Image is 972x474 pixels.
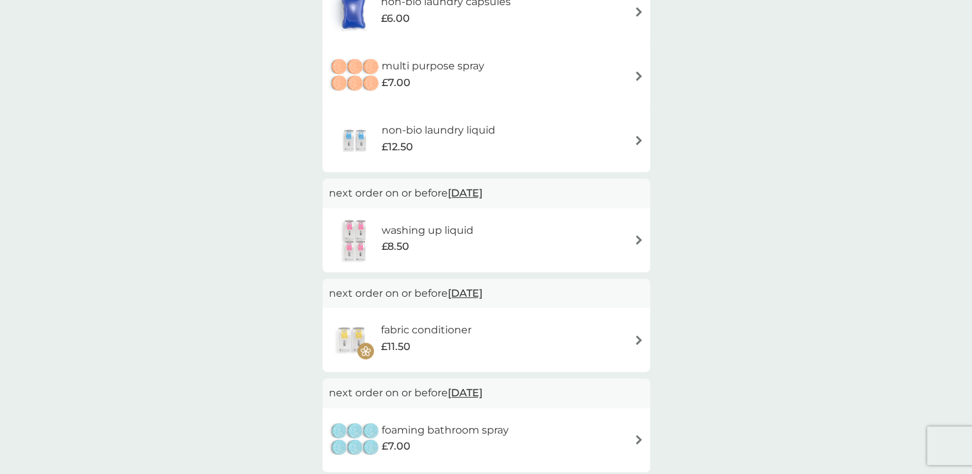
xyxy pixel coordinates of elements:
p: next order on or before [329,185,644,202]
span: £8.50 [382,238,409,255]
img: arrow right [634,435,644,444]
span: [DATE] [448,380,482,405]
span: £11.50 [381,338,411,355]
img: non-bio laundry liquid [329,118,382,162]
img: arrow right [634,7,644,17]
span: [DATE] [448,281,482,306]
img: arrow right [634,335,644,345]
img: fabric conditioner [329,317,374,362]
img: multi purpose spray [329,53,382,98]
h6: washing up liquid [382,222,473,239]
img: arrow right [634,235,644,245]
img: washing up liquid [329,218,382,263]
p: next order on or before [329,285,644,302]
img: arrow right [634,136,644,145]
span: £7.00 [382,438,411,455]
h6: foaming bathroom spray [382,422,509,439]
p: next order on or before [329,385,644,401]
img: arrow right [634,71,644,81]
span: £12.50 [382,139,413,155]
img: foaming bathroom spray [329,417,382,462]
span: [DATE] [448,180,482,206]
h6: fabric conditioner [381,322,472,338]
span: £7.00 [382,75,411,91]
h6: multi purpose spray [382,58,484,75]
span: £6.00 [381,10,410,27]
h6: non-bio laundry liquid [382,122,495,139]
